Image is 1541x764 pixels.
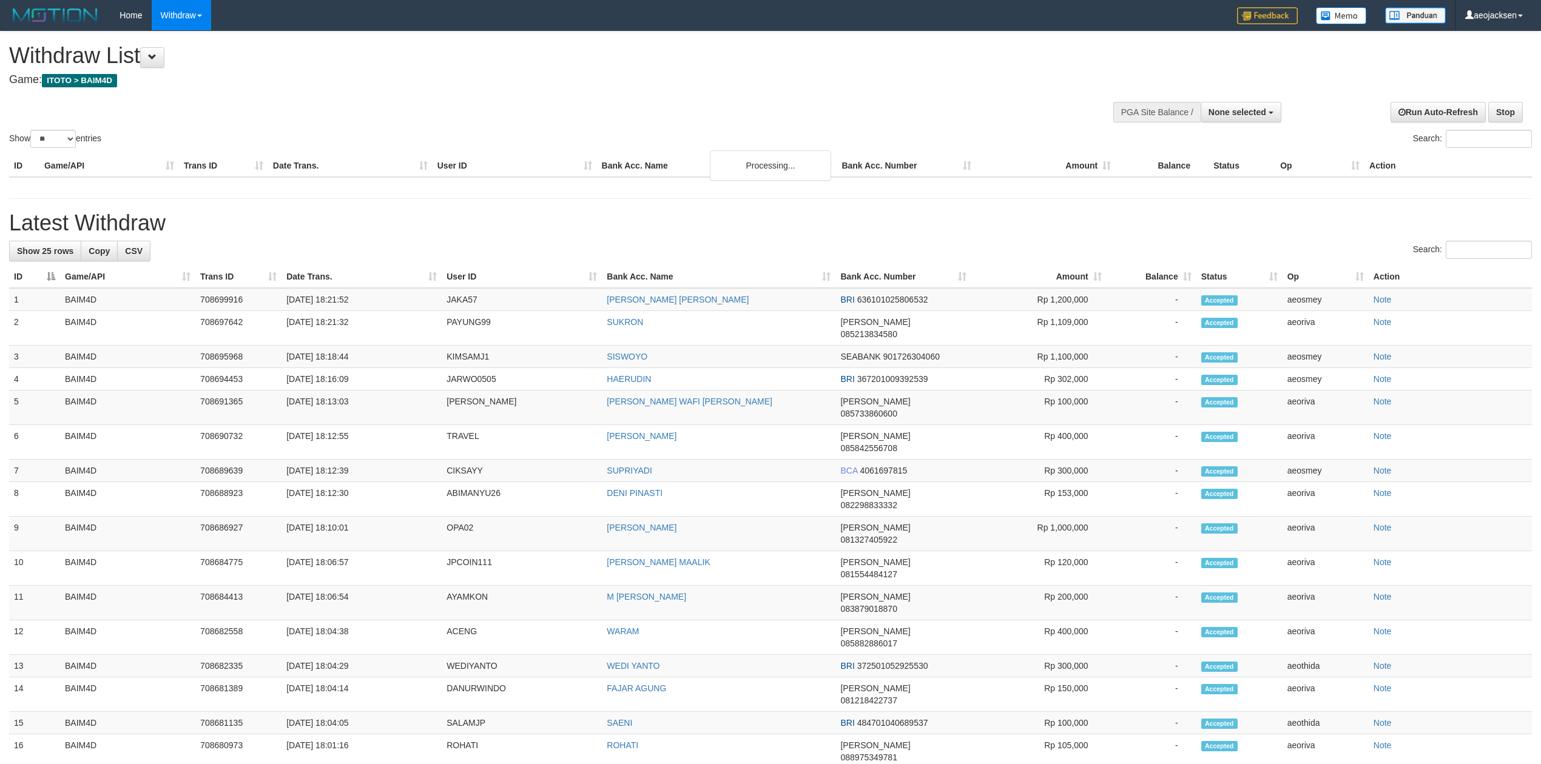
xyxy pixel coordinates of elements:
span: BCA [840,466,857,475]
td: aeoriva [1283,482,1369,517]
a: Note [1374,718,1392,728]
td: - [1107,551,1196,586]
td: Rp 100,000 [971,712,1107,734]
img: MOTION_logo.png [9,6,101,24]
span: [PERSON_NAME] [840,557,910,567]
a: ROHATI [607,740,638,750]
span: Copy 372501052925530 to clipboard [857,661,928,671]
td: BAIM4D [60,620,195,655]
td: aeoriva [1283,517,1369,551]
span: Accepted [1201,432,1238,442]
span: [PERSON_NAME] [840,431,910,441]
td: Rp 200,000 [971,586,1107,620]
td: 10 [9,551,60,586]
a: SUKRON [607,317,643,327]
td: BAIM4D [60,482,195,517]
td: - [1107,311,1196,346]
td: JPCOIN111 [442,551,602,586]
span: Accepted [1201,375,1238,385]
a: Note [1374,431,1392,441]
span: Accepted [1201,592,1238,603]
span: Copy 367201009392539 to clipboard [857,374,928,384]
a: Note [1374,557,1392,567]
th: Balance: activate to sort column ascending [1107,266,1196,288]
td: [DATE] 18:06:54 [282,586,442,620]
span: Copy 082298833332 to clipboard [840,500,897,510]
span: Accepted [1201,466,1238,477]
a: [PERSON_NAME] [607,431,676,441]
td: 9 [9,517,60,551]
td: - [1107,712,1196,734]
td: - [1107,517,1196,551]
td: [DATE] 18:04:05 [282,712,442,734]
td: 708695968 [195,346,282,368]
td: aeoriva [1283,311,1369,346]
td: 8 [9,482,60,517]
td: Rp 300,000 [971,655,1107,677]
td: BAIM4D [60,390,195,425]
td: 708684775 [195,551,282,586]
a: M [PERSON_NAME] [607,592,686,601]
td: 11 [9,586,60,620]
td: JAKA57 [442,288,602,311]
label: Search: [1413,130,1532,148]
label: Search: [1413,241,1532,259]
td: 708691365 [195,390,282,425]
td: 708681389 [195,677,282,712]
span: Copy 636101025806532 to clipboard [857,295,928,304]
span: Accepted [1201,523,1238,534]
td: 13 [9,655,60,677]
td: BAIM4D [60,586,195,620]
th: Trans ID: activate to sort column ascending [195,266,282,288]
a: Note [1374,374,1392,384]
td: Rp 400,000 [971,620,1107,655]
span: Copy 088975349781 to clipboard [840,752,897,762]
td: - [1107,482,1196,517]
td: [DATE] 18:12:39 [282,460,442,482]
td: 708682335 [195,655,282,677]
td: [PERSON_NAME] [442,390,602,425]
td: OPA02 [442,517,602,551]
input: Search: [1446,241,1532,259]
a: [PERSON_NAME] MAALIK [607,557,710,567]
span: CSV [125,246,143,256]
span: Accepted [1201,489,1238,499]
span: [PERSON_NAME] [840,317,910,327]
a: Note [1374,352,1392,361]
td: - [1107,346,1196,368]
th: Trans ID [179,155,268,177]
span: None selected [1209,107,1266,117]
td: aeoriva [1283,677,1369,712]
span: BRI [840,661,854,671]
a: DENI PINASTI [607,488,663,498]
span: [PERSON_NAME] [840,523,910,532]
th: User ID: activate to sort column ascending [442,266,602,288]
td: aeoriva [1283,390,1369,425]
a: Note [1374,740,1392,750]
th: Date Trans. [268,155,433,177]
td: 708681135 [195,712,282,734]
td: aeoriva [1283,620,1369,655]
td: [DATE] 18:12:55 [282,425,442,460]
a: Note [1374,626,1392,636]
span: Copy 085882886017 to clipboard [840,638,897,648]
th: Bank Acc. Name [597,155,837,177]
td: [DATE] 18:10:01 [282,517,442,551]
td: - [1107,390,1196,425]
td: 3 [9,346,60,368]
span: ITOTO > BAIM4D [42,74,117,87]
div: Processing... [710,150,831,181]
input: Search: [1446,130,1532,148]
span: [PERSON_NAME] [840,488,910,498]
a: FAJAR AGUNG [607,683,666,693]
td: Rp 150,000 [971,677,1107,712]
th: Game/API: activate to sort column ascending [60,266,195,288]
a: SAENI [607,718,632,728]
th: Action [1364,155,1532,177]
th: Op [1275,155,1364,177]
td: Rp 300,000 [971,460,1107,482]
td: BAIM4D [60,551,195,586]
td: aeoriva [1283,425,1369,460]
span: [PERSON_NAME] [840,397,910,406]
td: 708684413 [195,586,282,620]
